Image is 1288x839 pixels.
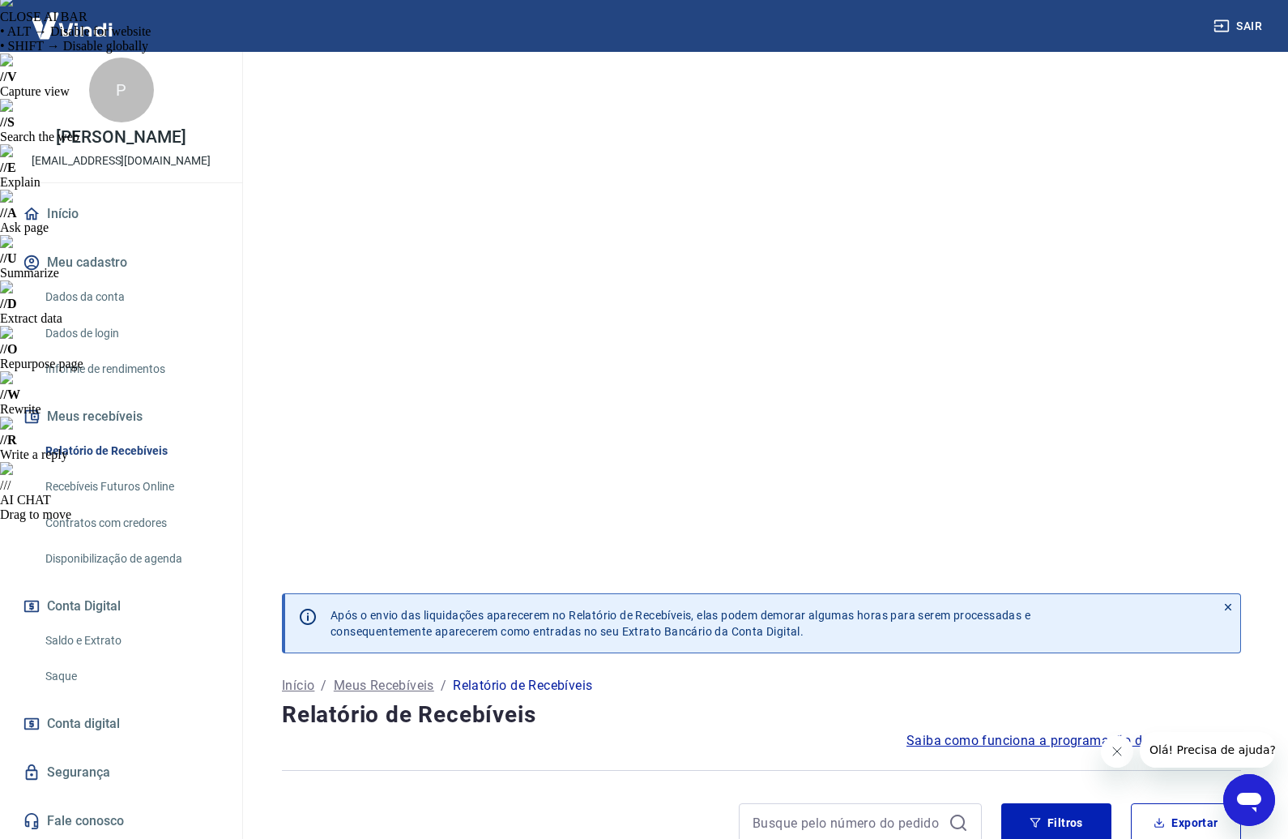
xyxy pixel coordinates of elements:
p: Relatório de Recebíveis [453,676,592,696]
a: Segurança [19,755,223,790]
a: Saiba como funciona a programação dos recebimentos [906,731,1241,751]
a: Fale conosco [19,803,223,839]
span: Olá! Precisa de ajuda? [10,11,136,24]
a: Conta digital [19,706,223,742]
h4: Relatório de Recebíveis [282,699,1241,731]
a: Saldo e Extrato [39,624,223,657]
input: Busque pelo número do pedido [753,811,942,835]
a: Contratos com credores [39,507,223,540]
a: Meus Recebíveis [334,676,434,696]
span: Conta digital [47,713,120,735]
p: / [441,676,446,696]
p: Após o envio das liquidações aparecerem no Relatório de Recebíveis, elas podem demorar algumas ho... [331,607,1030,640]
p: / [321,676,326,696]
a: Início [282,676,314,696]
button: Conta Digital [19,589,223,624]
a: Saque [39,660,223,693]
iframe: Close message [1101,735,1133,768]
iframe: Button to launch messaging window [1223,774,1275,826]
a: Disponibilização de agenda [39,542,223,576]
iframe: Message from company [1140,732,1275,768]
